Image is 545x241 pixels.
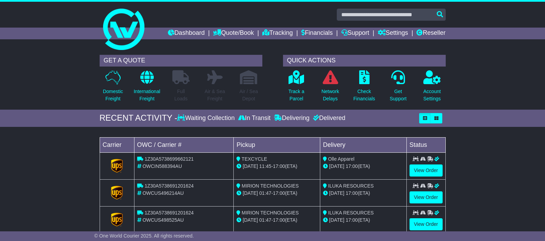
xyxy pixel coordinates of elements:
div: QUICK ACTIONS [283,55,446,67]
a: AccountSettings [423,70,441,106]
img: GetCarrierServiceLogo [111,159,123,173]
span: [DATE] [243,190,258,196]
span: Olle Apparel [328,156,354,162]
a: Financials [301,28,333,39]
div: Waiting Collection [177,114,236,122]
p: Air & Sea Freight [205,88,225,102]
span: 17:00 [273,217,285,223]
div: (ETA) [323,163,404,170]
a: CheckFinancials [353,70,375,106]
img: GetCarrierServiceLogo [111,186,123,200]
div: RECENT ACTIVITY - [100,113,178,123]
div: (ETA) [323,190,404,197]
a: View Order [410,191,443,203]
td: OWC / Carrier # [134,137,234,152]
a: Reseller [416,28,445,39]
td: Pickup [234,137,320,152]
span: 1Z30A5738691201624 [144,210,193,215]
a: Support [341,28,369,39]
a: Track aParcel [288,70,305,106]
span: [DATE] [329,217,344,223]
td: Delivery [320,137,406,152]
span: 01:47 [259,190,271,196]
span: [DATE] [243,217,258,223]
span: MIRION TECHNOLOGIES [242,210,299,215]
div: - (ETA) [236,163,317,170]
div: Delivering [272,114,311,122]
span: ILUKA RESOURCES [328,183,374,189]
a: Settings [378,28,408,39]
span: OWCUS496214AU [142,190,184,196]
span: 17:00 [273,190,285,196]
div: - (ETA) [236,217,317,224]
span: 01:47 [259,217,271,223]
span: [DATE] [329,163,344,169]
p: Account Settings [423,88,441,102]
span: OWCIN588394AU [142,163,182,169]
a: Quote/Book [213,28,254,39]
p: Network Delays [321,88,339,102]
a: View Order [410,164,443,177]
img: GetCarrierServiceLogo [111,213,123,227]
div: Delivered [311,114,345,122]
span: 17:00 [346,217,358,223]
span: 1Z30A5738691201624 [144,183,193,189]
span: OWCUS498525AU [142,217,184,223]
span: 17:00 [346,163,358,169]
a: Dashboard [168,28,205,39]
span: 17:00 [273,163,285,169]
a: GetSupport [389,70,407,106]
a: NetworkDelays [321,70,339,106]
span: [DATE] [329,190,344,196]
p: Domestic Freight [103,88,123,102]
p: Track a Parcel [289,88,304,102]
span: TEXCYCLE [242,156,267,162]
p: Get Support [390,88,406,102]
span: 17:00 [346,190,358,196]
span: MIRION TECHNOLOGIES [242,183,299,189]
td: Status [406,137,445,152]
a: InternationalFreight [133,70,161,106]
span: [DATE] [243,163,258,169]
span: 1Z30A5738699662121 [144,156,193,162]
span: 11:45 [259,163,271,169]
span: ILUKA RESOURCES [328,210,374,215]
div: - (ETA) [236,190,317,197]
a: View Order [410,218,443,230]
p: Air / Sea Depot [240,88,258,102]
div: (ETA) [323,217,404,224]
div: GET A QUOTE [100,55,262,67]
div: In Transit [236,114,272,122]
p: Check Financials [353,88,375,102]
td: Carrier [100,137,134,152]
p: International Freight [134,88,160,102]
a: Tracking [262,28,293,39]
span: © One World Courier 2025. All rights reserved. [94,233,194,239]
p: Full Loads [172,88,190,102]
a: DomesticFreight [102,70,123,106]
